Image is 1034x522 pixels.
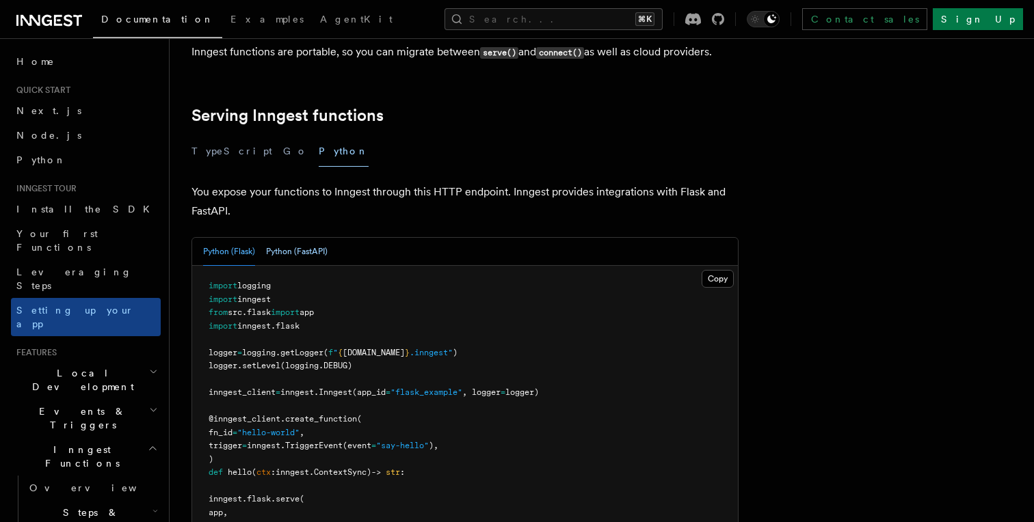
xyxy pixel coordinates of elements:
[16,154,66,165] span: Python
[802,8,927,30] a: Contact sales
[16,228,98,253] span: Your first Functions
[11,98,161,123] a: Next.js
[352,387,386,397] span: (app_id
[191,42,739,62] p: Inngest functions are portable, so you can migrate between and as well as cloud providers.
[453,348,458,357] span: )
[319,387,352,397] span: Inngest
[312,4,401,37] a: AgentKit
[11,197,161,221] a: Install the SDK
[11,221,161,260] a: Your first Functions
[386,387,390,397] span: =
[16,266,132,291] span: Leveraging Steps
[247,307,271,317] span: flask
[266,238,328,266] button: Python (FastAPI)
[237,321,271,331] span: inngest
[209,428,233,437] span: fn_id
[209,307,228,317] span: from
[283,136,308,167] button: Go
[237,428,300,437] span: "hello-world"
[209,348,237,357] span: logger
[933,8,1023,30] a: Sign Up
[209,441,242,450] span: trigger
[635,12,654,26] kbd: ⌘K
[11,404,149,432] span: Events & Triggers
[237,294,271,304] span: inngest
[343,348,405,357] span: [DOMAIN_NAME]
[280,361,352,370] span: (logging.DEBUG)
[276,387,280,397] span: =
[93,4,222,38] a: Documentation
[209,321,237,331] span: import
[300,494,304,504] span: (
[11,85,70,96] span: Quick start
[11,260,161,298] a: Leveraging Steps
[16,105,81,116] span: Next.js
[11,148,161,172] a: Python
[242,307,247,317] span: .
[445,8,663,30] button: Search...⌘K
[203,238,255,266] button: Python (Flask)
[242,361,280,370] span: setLevel
[11,366,149,394] span: Local Development
[480,47,518,59] code: serve()
[209,454,213,464] span: )
[228,307,242,317] span: src
[230,14,304,25] span: Examples
[191,182,739,221] p: You expose your functions to Inngest through this HTTP endpoint. Inngest provides integrations wi...
[501,387,505,397] span: =
[209,361,237,370] span: logger
[400,467,405,477] span: :
[237,361,242,370] span: .
[101,14,214,25] span: Documentation
[11,123,161,148] a: Node.js
[11,183,77,194] span: Inngest tour
[242,494,247,504] span: .
[16,305,134,329] span: Setting up your app
[462,387,501,397] span: , logger
[11,347,57,358] span: Features
[328,348,333,357] span: f
[285,414,357,424] span: create_function
[300,307,314,317] span: app
[222,4,312,37] a: Examples
[300,428,304,437] span: ,
[319,136,369,167] button: Python
[191,106,384,125] a: Serving Inngest functions
[376,441,429,450] span: "say-hello"
[209,387,276,397] span: inngest_client
[285,441,343,450] span: TriggerEvent
[209,467,223,477] span: def
[11,361,161,399] button: Local Development
[271,467,276,477] span: :
[191,136,272,167] button: TypeScript
[242,348,276,357] span: logging
[271,494,276,504] span: .
[228,467,252,477] span: hello
[247,441,285,450] span: inngest.
[233,428,237,437] span: =
[280,387,314,397] span: inngest
[747,11,780,27] button: Toggle dark mode
[256,467,271,477] span: ctx
[11,49,161,74] a: Home
[320,14,393,25] span: AgentKit
[209,281,237,290] span: import
[333,348,338,357] span: "
[371,467,381,477] span: ->
[386,467,400,477] span: str
[343,441,371,450] span: (event
[11,443,148,470] span: Inngest Functions
[252,467,256,477] span: (
[209,508,228,517] span: app,
[280,348,323,357] span: getLogger
[702,270,734,288] button: Copy
[309,467,314,477] span: .
[357,414,362,424] span: (
[276,321,300,331] span: flask
[390,387,462,397] span: "flask_example"
[16,204,158,215] span: Install the SDK
[271,321,276,331] span: .
[276,494,300,504] span: serve
[209,414,280,424] span: @inngest_client
[314,387,319,397] span: .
